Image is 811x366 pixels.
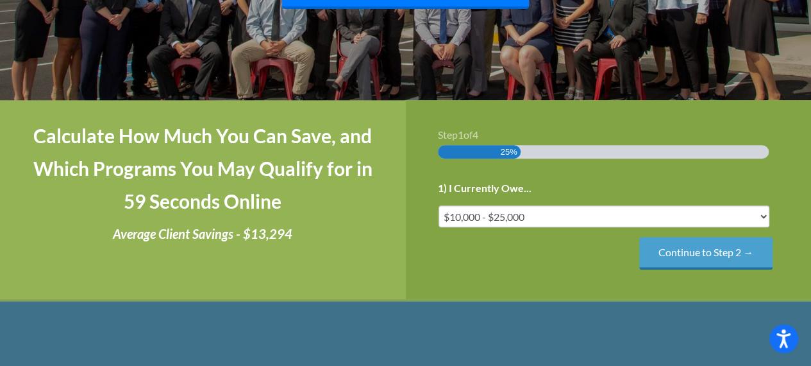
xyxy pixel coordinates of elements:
label: 1) I Currently Owe... [438,182,531,195]
h4: Calculate How Much You Can Save, and Which Programs You May Qualify for in 59 Seconds Online [32,119,374,218]
h3: Step of [438,130,780,140]
i: Average Client Savings - $13,294 [113,226,292,241]
span: 4 [472,128,478,141]
span: 25% [501,145,517,159]
span: 1 [458,128,464,141]
input: Continue to Step 2 → [639,237,773,270]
